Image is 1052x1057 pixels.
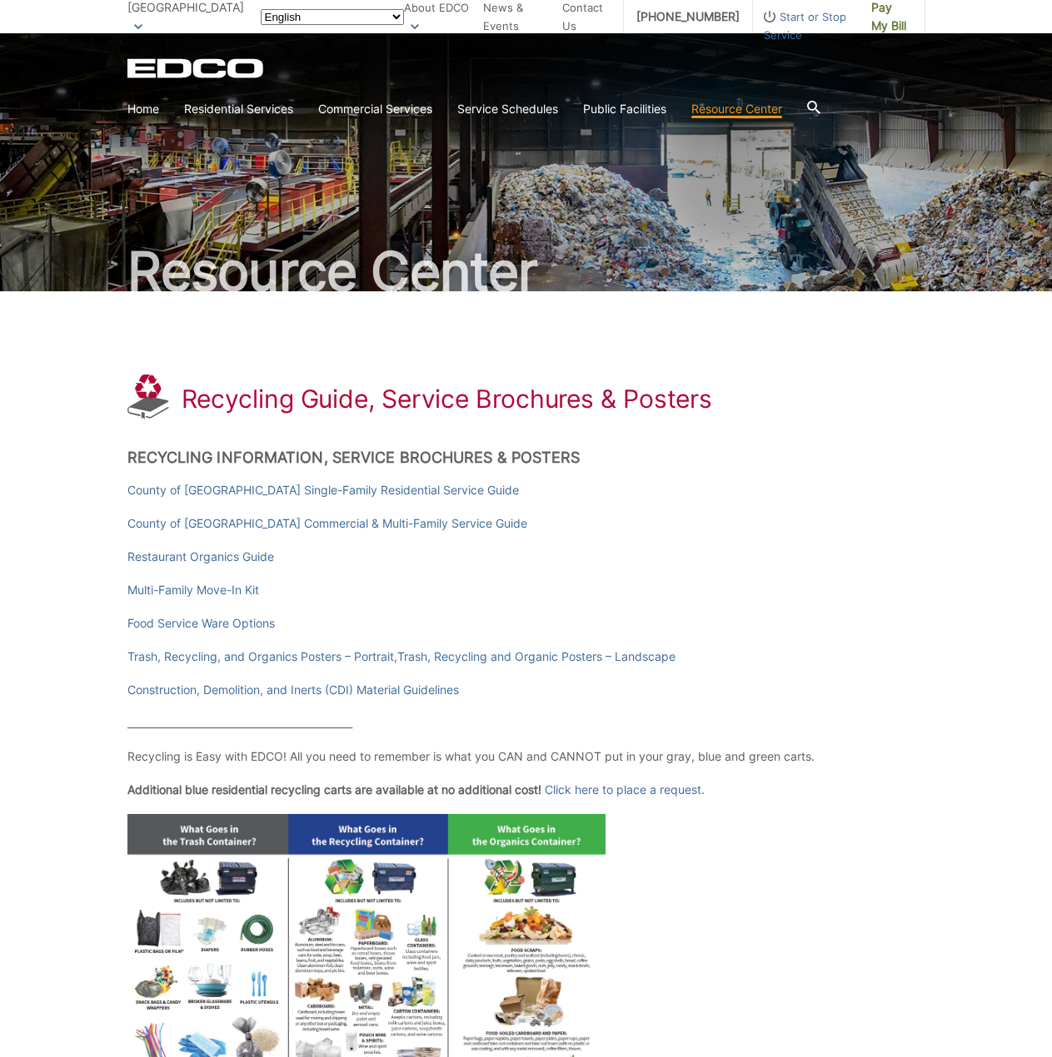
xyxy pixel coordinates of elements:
[127,581,259,599] a: Multi-Family Move-In Kit
[583,100,666,118] a: Public Facilities
[127,548,274,566] a: Restaurant Organics Guide
[127,245,925,298] h2: Resource Center
[127,614,275,633] a: Food Service Ware Options
[127,782,541,796] strong: Additional blue residential recycling carts are available at no additional cost!
[397,648,676,666] a: Trash, Recycling and Organic Posters – Landscape
[127,648,925,666] p: ,
[182,384,713,414] h1: Recycling Guide, Service Brochures & Posters
[184,100,293,118] a: Residential Services
[127,58,266,78] a: EDCD logo. Return to the homepage.
[127,648,394,666] a: Trash, Recycling, and Organics Posters – Portrait
[127,747,925,766] p: Recycling is Easy with EDCO! All you need to remember is what you CAN and CANNOT put in your gray...
[127,449,925,467] h2: Recycling Information, Service Brochures & Posters
[318,100,432,118] a: Commercial Services
[457,100,558,118] a: Service Schedules
[127,714,925,732] p: _____________________________________________
[127,481,519,499] a: County of [GEOGRAPHIC_DATA] Single-Family Residential Service Guide
[261,9,404,25] select: Select a language
[127,681,459,699] a: Construction, Demolition, and Inerts (CDI) Material Guidelines
[127,514,527,533] a: County of [GEOGRAPHIC_DATA] Commercial & Multi-Family Service Guide
[691,100,782,118] a: Resource Center
[127,100,159,118] a: Home
[545,781,705,799] a: Click here to place a request.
